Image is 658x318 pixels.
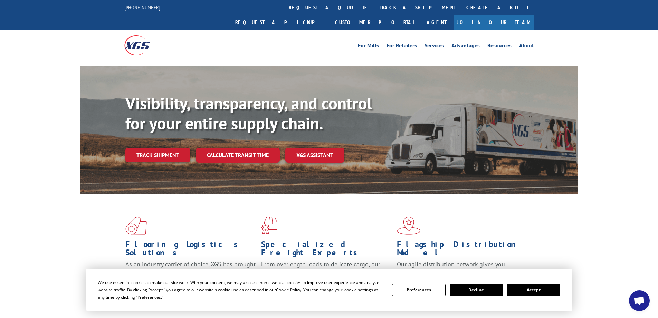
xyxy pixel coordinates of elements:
[124,4,160,11] a: [PHONE_NUMBER]
[392,284,445,296] button: Preferences
[137,294,161,300] span: Preferences
[196,148,280,163] a: Calculate transit time
[387,43,417,51] a: For Retailers
[397,240,527,260] h1: Flagship Distribution Model
[261,260,392,291] p: From overlength loads to delicate cargo, our experienced staff knows the best way to move your fr...
[276,287,301,293] span: Cookie Policy
[425,43,444,51] a: Services
[629,290,650,311] div: Open chat
[358,43,379,51] a: For Mills
[230,15,330,30] a: Request a pickup
[285,148,344,163] a: XGS ASSISTANT
[507,284,560,296] button: Accept
[125,148,190,162] a: Track shipment
[261,240,392,260] h1: Specialized Freight Experts
[125,260,256,285] span: As an industry carrier of choice, XGS has brought innovation and dedication to flooring logistics...
[454,15,534,30] a: Join Our Team
[451,43,480,51] a: Advantages
[125,92,372,134] b: Visibility, transparency, and control for your entire supply chain.
[487,43,512,51] a: Resources
[86,269,572,311] div: Cookie Consent Prompt
[330,15,420,30] a: Customer Portal
[450,284,503,296] button: Decline
[420,15,454,30] a: Agent
[261,217,277,235] img: xgs-icon-focused-on-flooring-red
[125,217,147,235] img: xgs-icon-total-supply-chain-intelligence-red
[397,260,524,276] span: Our agile distribution network gives you nationwide inventory management on demand.
[519,43,534,51] a: About
[125,240,256,260] h1: Flooring Logistics Solutions
[98,279,384,301] div: We use essential cookies to make our site work. With your consent, we may also use non-essential ...
[397,217,421,235] img: xgs-icon-flagship-distribution-model-red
